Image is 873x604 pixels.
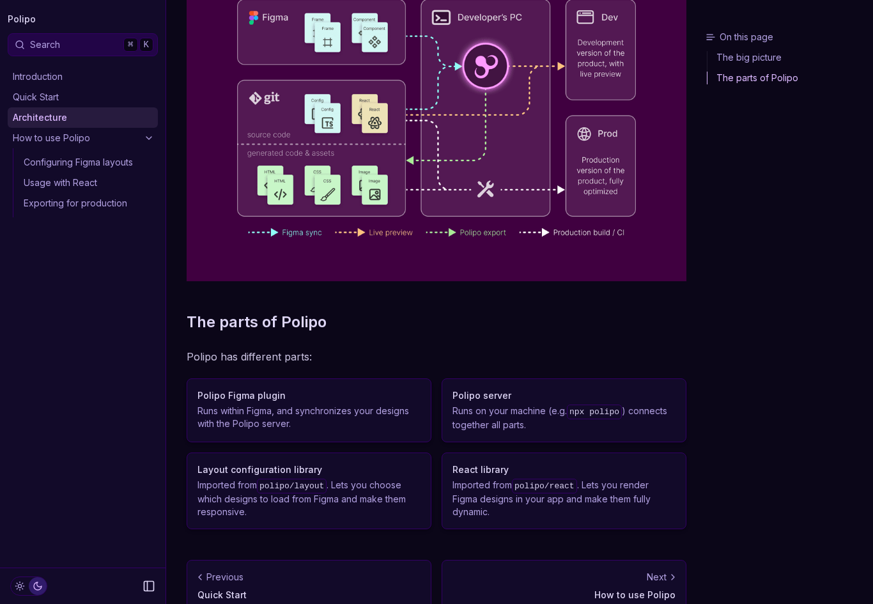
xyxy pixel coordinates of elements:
[452,405,676,431] p: Runs on your machine (e.g. ) connects together all parts.
[706,31,868,43] h3: On this page
[19,173,158,193] a: Usage with React
[8,107,158,128] a: Architecture
[139,38,153,52] kbd: K
[197,589,421,601] p: Quick Start
[197,479,421,518] p: Imported from . Lets you choose which designs to load from Figma and make them responsive.
[452,479,676,518] p: Imported from . Lets you render Figma designs in your app and make them fully dynamic.
[197,389,421,402] h3: Polipo Figma plugin
[707,51,868,68] a: The big picture
[257,479,327,493] code: polipo/layout
[197,463,421,476] h3: Layout configuration library
[567,405,622,419] code: npx polipo
[512,479,577,493] code: polipo/react
[139,576,159,596] button: Collapse Sidebar
[707,68,868,84] a: The parts of Polipo
[187,312,327,332] a: The parts of Polipo
[452,463,676,476] h3: React library
[452,589,676,601] p: How to use Polipo
[187,348,686,366] p: Polipo has different parts:
[197,405,421,430] p: Runs within Figma, and synchronizes your designs with the Polipo server.
[19,193,158,213] a: Exporting for production
[123,38,137,52] kbd: ⌘
[19,152,158,173] a: Configuring Figma layouts
[8,10,36,28] a: Polipo
[8,87,158,107] a: Quick Start
[8,66,158,87] a: Introduction
[8,33,158,56] button: Search⌘K
[10,577,47,596] button: Toggle Theme
[647,571,667,584] p: Next
[206,571,243,584] p: Previous
[8,128,158,148] a: How to use Polipo
[452,389,676,402] h3: Polipo server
